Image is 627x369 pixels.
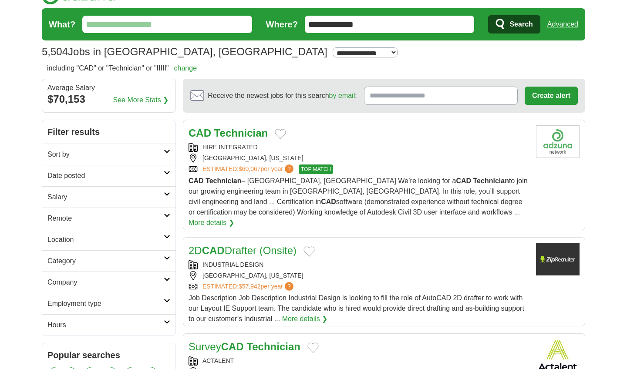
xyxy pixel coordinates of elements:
button: Add to favorite jobs [275,129,286,139]
strong: CAD [321,198,336,205]
button: Add to favorite jobs [303,246,315,257]
div: [GEOGRAPHIC_DATA], [US_STATE] [189,154,529,163]
a: Category [42,250,175,272]
strong: CAD [189,177,204,184]
strong: Technician [214,127,268,139]
a: ESTIMATED:$60,067per year? [202,164,295,174]
h2: Date posted [47,171,164,181]
a: More details ❯ [282,314,328,324]
div: INDUSTRIAL DESIGN [189,260,529,269]
a: by email [329,92,355,99]
a: Employment type [42,293,175,314]
strong: CAD [189,127,211,139]
div: HIRE INTEGRATED [189,143,529,152]
a: Remote [42,208,175,229]
a: ESTIMATED:$57,942per year? [202,282,295,291]
strong: Technician [206,177,241,184]
strong: CAD [221,341,244,352]
span: 5,504 [42,44,68,60]
a: change [174,64,197,72]
strong: CAD [202,245,225,256]
img: Company logo [536,125,580,158]
h2: Employment type [47,299,164,309]
a: See More Stats ❯ [113,95,169,105]
h2: Filter results [42,120,175,144]
span: $57,942 [239,283,261,290]
h2: Company [47,277,164,288]
span: Search [509,16,533,33]
span: ? [285,164,293,173]
strong: Technician [246,341,300,352]
button: Search [488,15,540,34]
a: Company [42,272,175,293]
label: What? [49,18,75,31]
a: Date posted [42,165,175,186]
a: CAD Technician [189,127,268,139]
h2: Popular searches [47,349,170,362]
h2: Sort by [47,149,164,160]
h2: Location [47,235,164,245]
h2: Salary [47,192,164,202]
h2: Remote [47,213,164,224]
a: ACTALENT [202,357,234,364]
h2: Category [47,256,164,266]
a: Location [42,229,175,250]
button: Create alert [525,87,578,105]
span: $60,067 [239,165,261,172]
label: Where? [266,18,298,31]
a: 2DCADDrafter (Onsite) [189,245,297,256]
span: ? [285,282,293,291]
span: TOP MATCH [299,164,333,174]
a: SurveyCAD Technician [189,341,300,352]
strong: CAD [456,177,471,184]
span: – [GEOGRAPHIC_DATA], [GEOGRAPHIC_DATA] We’re looking for a to join our growing engineering team i... [189,177,528,216]
a: Hours [42,314,175,335]
div: [GEOGRAPHIC_DATA], [US_STATE] [189,271,529,280]
a: Advanced [547,16,578,33]
img: Company logo [536,243,580,275]
h1: Jobs in [GEOGRAPHIC_DATA], [GEOGRAPHIC_DATA] [42,46,327,57]
a: Salary [42,186,175,208]
span: Job Description Job Description Industrial Design is looking to fill the role of AutoCAD 2D draft... [189,294,524,322]
span: Receive the newest jobs for this search : [208,91,357,101]
a: Sort by [42,144,175,165]
div: $70,153 [47,91,170,107]
h2: Hours [47,320,164,330]
button: Add to favorite jobs [307,342,319,353]
strong: Technician [473,177,509,184]
div: Average Salary [47,84,170,91]
h2: including "CAD" or "Technician" or "IIIII" [47,63,197,74]
a: More details ❯ [189,218,234,228]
